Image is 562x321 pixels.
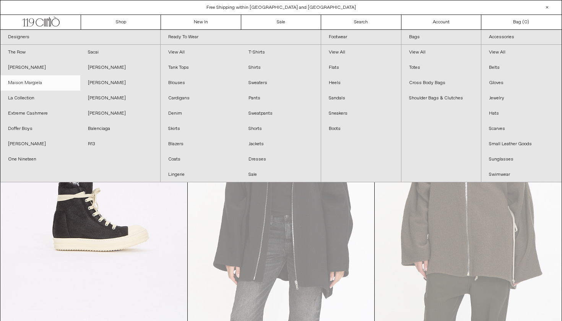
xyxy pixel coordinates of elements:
[0,91,80,106] a: La Collection
[80,91,160,106] a: [PERSON_NAME]
[241,60,321,75] a: Shirts
[524,19,529,26] span: )
[0,30,160,45] a: Designers
[0,106,80,121] a: Extreme Cashmere
[80,136,160,152] a: R13
[481,91,562,106] a: Jewelry
[481,60,562,75] a: Belts
[161,45,240,60] a: View All
[321,106,401,121] a: Sneakers
[241,91,321,106] a: Pants
[481,152,562,167] a: Sunglasses
[161,152,240,167] a: Coats
[481,15,561,29] a: Bag ()
[321,121,401,136] a: Boots
[481,121,562,136] a: Scarves
[321,15,401,29] a: Search
[401,15,481,29] a: Account
[80,75,160,91] a: [PERSON_NAME]
[0,136,80,152] a: [PERSON_NAME]
[481,45,562,60] a: View All
[161,121,240,136] a: Skirts
[80,45,160,60] a: Sacai
[161,60,240,75] a: Tank Tops
[161,167,240,182] a: Lingerie
[161,30,320,45] a: Ready To Wear
[0,60,80,75] a: [PERSON_NAME]
[401,75,481,91] a: Cross Body Bags
[481,75,562,91] a: Gloves
[241,167,321,182] a: Sale
[0,121,80,136] a: Doffer Boys
[241,15,321,29] a: Sale
[401,60,481,75] a: Totes
[321,45,401,60] a: View All
[161,106,240,121] a: Denim
[80,106,160,121] a: [PERSON_NAME]
[161,15,241,29] a: New In
[481,106,562,121] a: Hats
[241,121,321,136] a: Shorts
[241,75,321,91] a: Sweaters
[321,30,401,45] a: Footwear
[80,60,160,75] a: [PERSON_NAME]
[80,121,160,136] a: Balenciaga
[321,75,401,91] a: Heels
[524,19,527,25] span: 0
[241,152,321,167] a: Dresses
[401,45,481,60] a: View All
[206,5,356,11] a: Free Shipping within [GEOGRAPHIC_DATA] and [GEOGRAPHIC_DATA]
[0,152,80,167] a: One Nineteen
[0,45,80,60] a: The Row
[481,30,562,45] a: Accessories
[0,75,80,91] a: Maison Margiela
[401,91,481,106] a: Shoulder Bags & Clutches
[241,106,321,121] a: Sweatpants
[161,136,240,152] a: Blazers
[321,91,401,106] a: Sandals
[321,60,401,75] a: Flats
[481,136,562,152] a: Small Leather Goods
[481,167,562,182] a: Swimwear
[81,15,161,29] a: Shop
[241,136,321,152] a: Jackets
[161,75,240,91] a: Blouses
[241,45,321,60] a: T-Shirts
[161,91,240,106] a: Cardigans
[401,30,481,45] a: Bags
